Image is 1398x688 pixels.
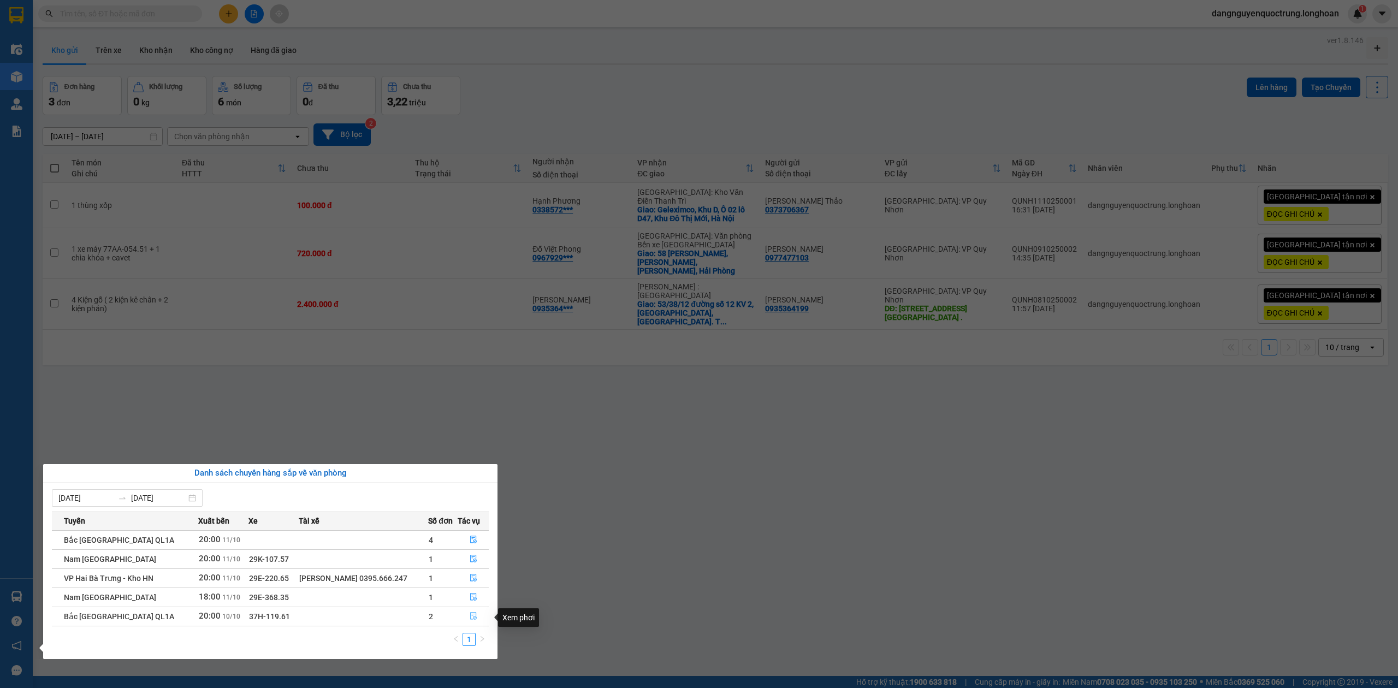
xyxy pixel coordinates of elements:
[222,574,240,582] span: 11/10
[458,608,488,625] button: file-done
[249,612,290,621] span: 37H-119.61
[222,594,240,601] span: 11/10
[299,515,319,527] span: Tài xế
[470,574,477,583] span: file-done
[299,572,428,584] div: [PERSON_NAME] 0395.666.247
[429,555,433,564] span: 1
[429,593,433,602] span: 1
[199,535,221,544] span: 20:00
[249,574,289,583] span: 29E-220.65
[458,570,488,587] button: file-done
[249,555,289,564] span: 29K-107.57
[222,536,240,544] span: 11/10
[458,515,480,527] span: Tác vụ
[476,633,489,646] button: right
[470,555,477,564] span: file-done
[199,573,221,583] span: 20:00
[476,633,489,646] li: Next Page
[449,633,463,646] button: left
[64,555,156,564] span: Nam [GEOGRAPHIC_DATA]
[222,555,240,563] span: 11/10
[118,494,127,502] span: swap-right
[458,589,488,606] button: file-done
[463,633,475,645] a: 1
[470,593,477,602] span: file-done
[64,515,85,527] span: Tuyến
[64,612,174,621] span: Bắc [GEOGRAPHIC_DATA] QL1A
[58,492,114,504] input: Từ ngày
[479,636,485,642] span: right
[198,515,229,527] span: Xuất bến
[249,593,289,602] span: 29E-368.35
[429,574,433,583] span: 1
[470,612,477,621] span: file-done
[458,550,488,568] button: file-done
[199,554,221,564] span: 20:00
[64,593,156,602] span: Nam [GEOGRAPHIC_DATA]
[458,531,488,549] button: file-done
[222,613,240,620] span: 10/10
[498,608,539,627] div: Xem phơi
[463,633,476,646] li: 1
[449,633,463,646] li: Previous Page
[248,515,258,527] span: Xe
[199,611,221,621] span: 20:00
[64,536,174,544] span: Bắc [GEOGRAPHIC_DATA] QL1A
[199,592,221,602] span: 18:00
[453,636,459,642] span: left
[428,515,453,527] span: Số đơn
[64,574,153,583] span: VP Hai Bà Trưng - Kho HN
[429,536,433,544] span: 4
[429,612,433,621] span: 2
[470,536,477,544] span: file-done
[131,492,186,504] input: Đến ngày
[118,494,127,502] span: to
[52,467,489,480] div: Danh sách chuyến hàng sắp về văn phòng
